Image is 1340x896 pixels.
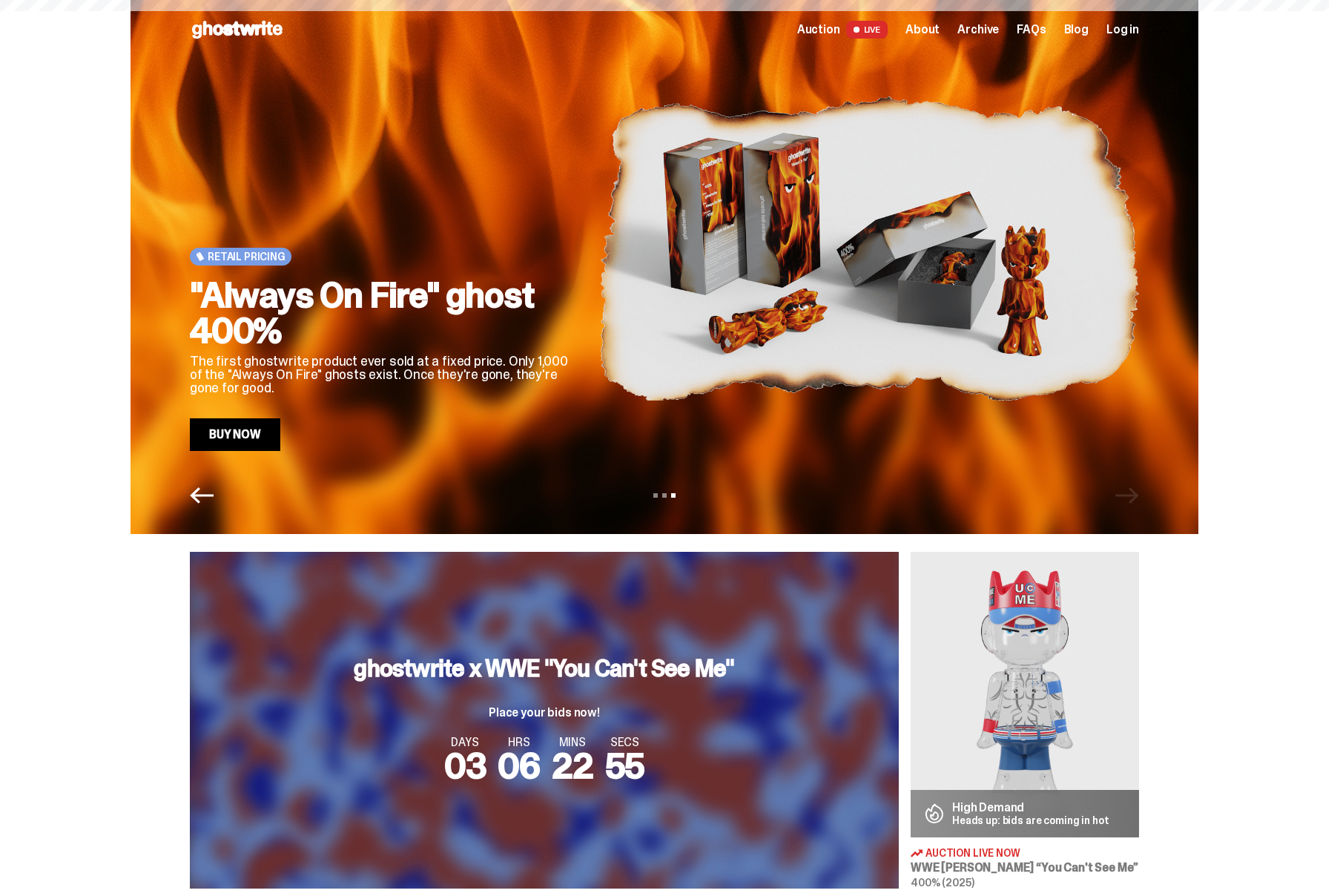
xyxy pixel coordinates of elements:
button: View slide 1 [653,493,658,498]
span: DAYS [444,737,486,748]
a: Auction LIVE [797,21,888,39]
p: Place your bids now! [354,707,734,719]
span: Retail Pricing [208,251,286,263]
span: 55 [605,742,645,789]
button: View slide 3 [671,493,676,498]
p: High Demand [952,802,1109,814]
span: Auction [797,24,840,36]
span: 22 [552,742,593,789]
span: 03 [444,742,486,789]
h2: "Always On Fire" ghost 400% [190,277,575,349]
span: SECS [605,737,645,748]
h3: WWE [PERSON_NAME] “You Can't See Me” [911,862,1139,874]
span: LIVE [846,21,888,39]
a: Archive [957,24,999,36]
span: HRS [498,737,540,748]
button: Previous [190,484,214,507]
a: You Can't See Me High Demand Heads up: bids are coming in hot Auction Live Now [911,552,1139,889]
button: View slide 2 [662,493,667,498]
a: Buy Now [190,418,280,451]
p: The first ghostwrite product ever sold at a fixed price. Only 1,000 of the "Always On Fire" ghost... [190,355,575,395]
a: Log in [1106,24,1139,36]
span: 400% (2025) [911,876,974,889]
span: MINS [552,737,593,748]
h3: ghostwrite x WWE "You Can't See Me" [354,656,734,680]
span: Auction Live Now [925,848,1020,858]
a: About [905,24,940,36]
a: FAQs [1017,24,1046,36]
a: Blog [1064,24,1089,36]
img: You Can't See Me [911,552,1139,837]
span: 06 [498,742,540,789]
img: "Always On Fire" ghost 400% [599,46,1139,451]
p: Heads up: bids are coming in hot [952,815,1109,826]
